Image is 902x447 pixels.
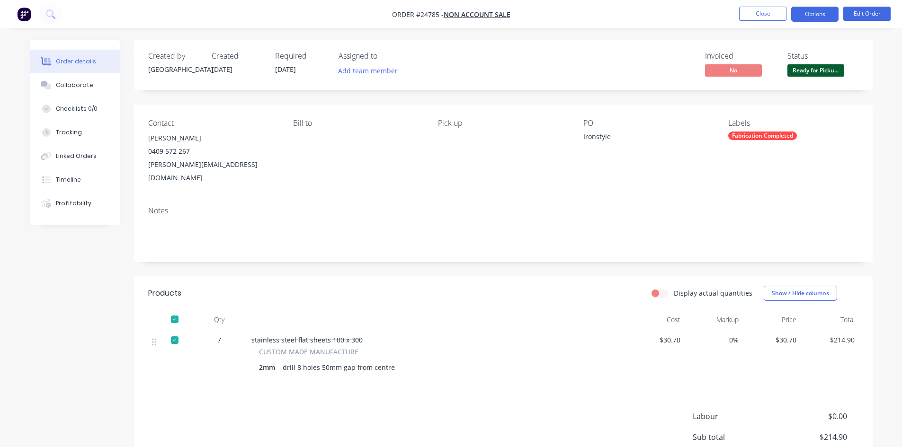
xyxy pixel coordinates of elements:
[212,52,264,61] div: Created
[56,199,91,208] div: Profitability
[217,335,221,345] span: 7
[688,335,739,345] span: 0%
[30,121,120,144] button: Tracking
[800,310,858,329] div: Total
[275,52,327,61] div: Required
[630,335,681,345] span: $30.70
[56,128,82,137] div: Tracking
[56,57,96,66] div: Order details
[764,286,837,301] button: Show / Hide columns
[583,131,702,145] div: Ironstyle
[30,144,120,168] button: Linked Orders
[843,7,891,21] button: Edit Order
[148,206,858,215] div: Notes
[30,50,120,73] button: Order details
[293,119,423,128] div: Bill to
[259,347,358,357] span: CUSTOM MADE MANUFACTURE
[746,335,797,345] span: $30.70
[693,411,777,422] span: Labour
[339,52,433,61] div: Assigned to
[787,64,844,76] span: Ready for Picku...
[30,73,120,97] button: Collaborate
[191,310,248,329] div: Qty
[56,81,93,89] div: Collaborate
[739,7,786,21] button: Close
[438,119,568,128] div: Pick up
[742,310,801,329] div: Price
[56,105,98,113] div: Checklists 0/0
[728,119,858,128] div: Labels
[148,145,278,158] div: 0409 572 267
[30,97,120,121] button: Checklists 0/0
[148,131,278,184] div: [PERSON_NAME]0409 572 267[PERSON_NAME][EMAIL_ADDRESS][DOMAIN_NAME]
[148,119,278,128] div: Contact
[148,158,278,184] div: [PERSON_NAME][EMAIL_ADDRESS][DOMAIN_NAME]
[339,64,403,77] button: Add team member
[705,64,762,76] span: No
[583,119,713,128] div: PO
[333,64,402,77] button: Add team member
[148,288,181,299] div: Products
[444,10,510,19] a: NON ACCOUNT SALE
[56,175,81,184] div: Timeline
[30,168,120,192] button: Timeline
[705,52,776,61] div: Invoiced
[275,65,296,74] span: [DATE]
[279,360,399,374] div: drill 8 holes 50mm gap from centre
[259,360,279,374] div: 2mm
[148,52,200,61] div: Created by
[17,7,31,21] img: Factory
[728,131,797,140] div: Fabrication Completed
[251,335,363,344] span: stainless steel flat sheets 100 x 300
[56,152,97,160] div: Linked Orders
[777,431,847,443] span: $214.90
[684,310,742,329] div: Markup
[787,64,844,79] button: Ready for Picku...
[148,131,278,145] div: [PERSON_NAME]
[804,335,855,345] span: $214.90
[693,431,777,443] span: Sub total
[212,65,232,74] span: [DATE]
[787,52,858,61] div: Status
[392,10,444,19] span: Order #24785 -
[674,288,752,298] label: Display actual quantities
[30,192,120,215] button: Profitability
[777,411,847,422] span: $0.00
[791,7,839,22] button: Options
[626,310,685,329] div: Cost
[148,64,200,74] div: [GEOGRAPHIC_DATA]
